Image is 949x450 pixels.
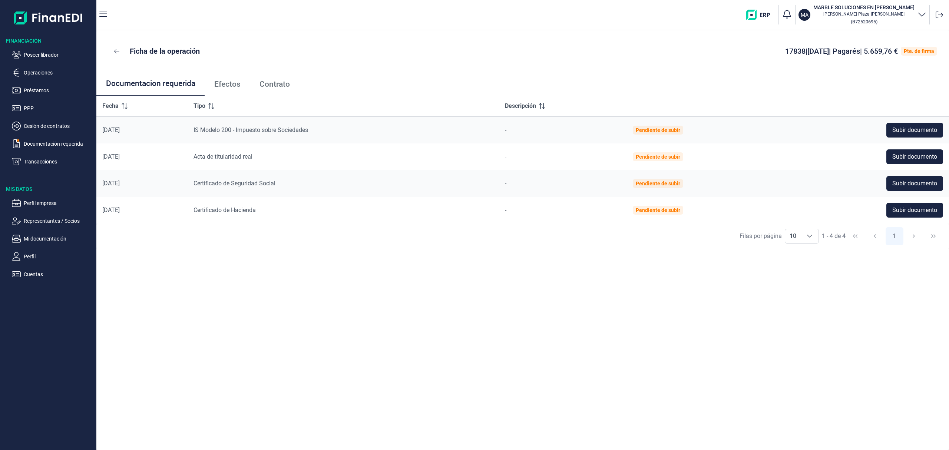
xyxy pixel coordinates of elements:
[822,233,846,239] span: 1 - 4 de 4
[12,86,93,95] button: Préstamos
[24,157,93,166] p: Transacciones
[905,227,923,245] button: Next Page
[892,126,937,135] span: Subir documento
[801,11,809,19] p: MA
[505,206,506,214] span: -
[886,123,943,138] button: Subir documento
[12,252,93,261] button: Perfil
[904,48,934,54] div: Pte. de firma
[813,11,915,17] p: [PERSON_NAME] Plaza [PERSON_NAME]
[24,270,93,279] p: Cuentas
[194,153,252,160] span: Acta de titularidad real
[214,80,241,88] span: Efectos
[12,270,93,279] button: Cuentas
[14,6,83,30] img: Logo de aplicación
[24,216,93,225] p: Representantes / Socios
[24,139,93,148] p: Documentación requerida
[636,154,680,160] div: Pendiente de subir
[259,80,290,88] span: Contrato
[798,4,926,26] button: MAMARBLE SOLUCIONES EN [PERSON_NAME][PERSON_NAME] Plaza [PERSON_NAME](B72520695)
[102,126,182,134] div: [DATE]
[892,152,937,161] span: Subir documento
[740,232,782,241] div: Filas por página
[24,199,93,208] p: Perfil empresa
[12,104,93,113] button: PPP
[505,180,506,187] span: -
[636,127,680,133] div: Pendiente de subir
[12,199,93,208] button: Perfil empresa
[801,229,819,243] div: Choose
[746,10,776,20] img: erp
[106,80,195,87] span: Documentacion requerida
[24,234,93,243] p: Mi documentación
[130,46,200,56] p: Ficha de la operación
[12,122,93,130] button: Cesión de contratos
[24,252,93,261] p: Perfil
[886,176,943,191] button: Subir documento
[925,227,942,245] button: Last Page
[24,86,93,95] p: Préstamos
[24,122,93,130] p: Cesión de contratos
[96,72,205,96] a: Documentacion requerida
[785,229,801,243] span: 10
[851,19,877,24] small: Copiar cif
[886,227,903,245] button: Page 1
[866,227,884,245] button: Previous Page
[102,102,119,110] span: Fecha
[102,153,182,161] div: [DATE]
[24,104,93,113] p: PPP
[194,180,275,187] span: Certificado de Seguridad Social
[892,206,937,215] span: Subir documento
[636,181,680,186] div: Pendiente de subir
[505,153,506,160] span: -
[194,102,205,110] span: Tipo
[102,180,182,187] div: [DATE]
[102,206,182,214] div: [DATE]
[194,126,308,133] span: IS Modelo 200 - Impuesto sobre Sociedades
[12,216,93,225] button: Representantes / Socios
[785,47,898,56] span: 17838 | [DATE] | Pagarés | 5.659,76 €
[636,207,680,213] div: Pendiente de subir
[12,234,93,243] button: Mi documentación
[886,203,943,218] button: Subir documento
[505,102,536,110] span: Descripción
[12,139,93,148] button: Documentación requerida
[12,157,93,166] button: Transacciones
[194,206,256,214] span: Certificado de Hacienda
[813,4,915,11] h3: MARBLE SOLUCIONES EN [PERSON_NAME]
[12,50,93,59] button: Poseer librador
[250,72,299,96] a: Contrato
[886,149,943,164] button: Subir documento
[505,126,506,133] span: -
[24,68,93,77] p: Operaciones
[24,50,93,59] p: Poseer librador
[846,227,864,245] button: First Page
[12,68,93,77] button: Operaciones
[205,72,250,96] a: Efectos
[892,179,937,188] span: Subir documento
